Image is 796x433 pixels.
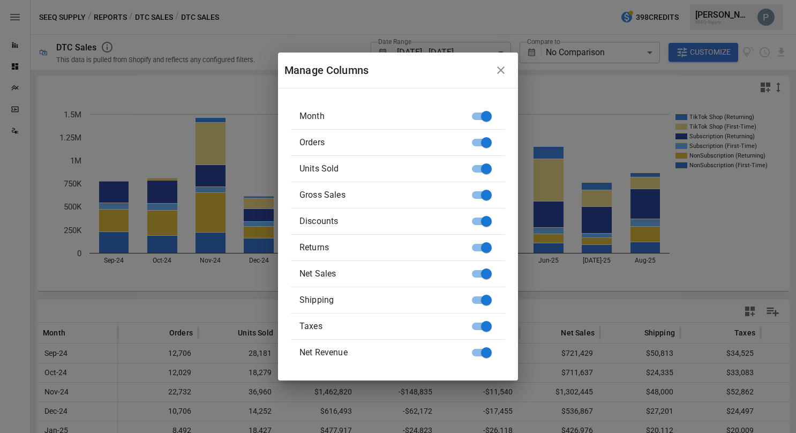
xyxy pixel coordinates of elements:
div: Manage Columns [284,62,490,79]
span: Orders [299,136,479,149]
span: Net Sales [299,267,479,280]
span: Month [299,110,479,123]
span: Units Sold [299,162,479,175]
span: Net Revenue [299,346,479,359]
span: Taxes [299,320,479,333]
span: Returns [299,241,479,254]
span: Discounts [299,215,479,228]
span: Shipping [299,294,479,307]
span: Gross Sales [299,189,479,201]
